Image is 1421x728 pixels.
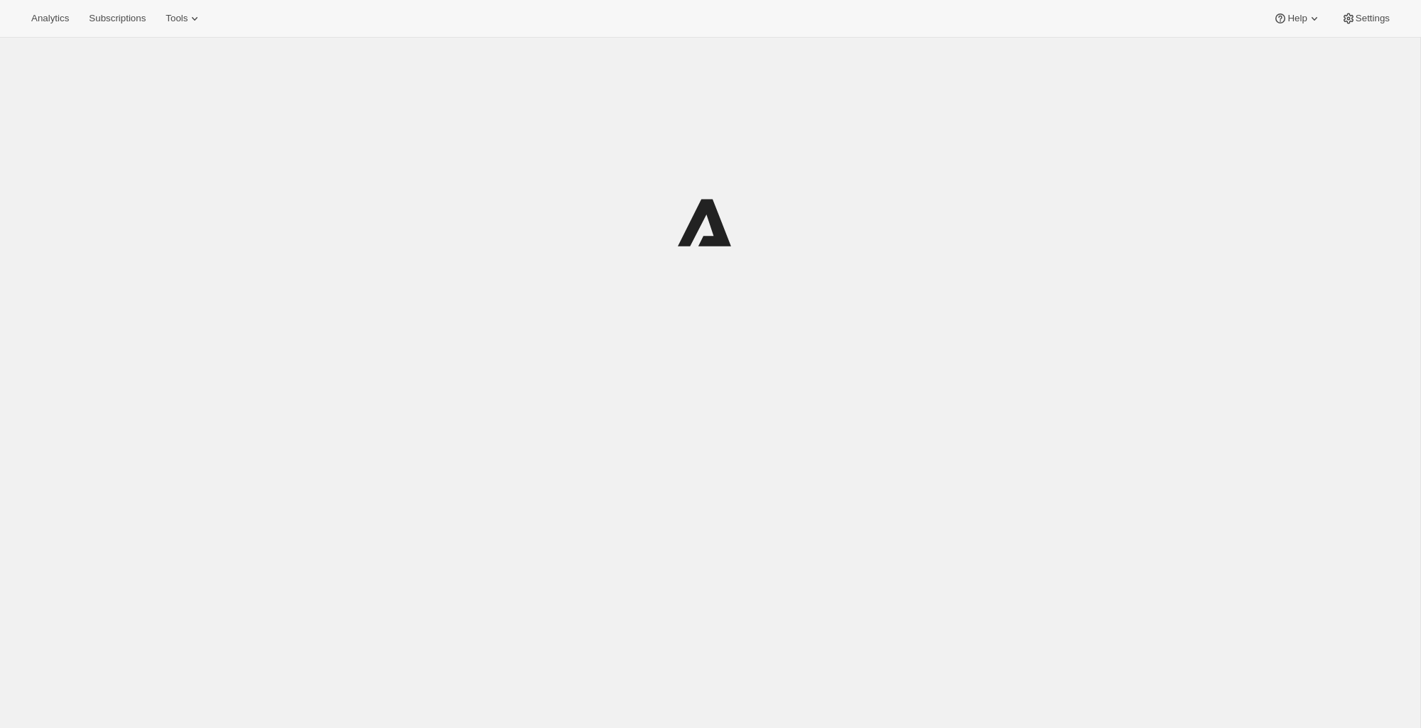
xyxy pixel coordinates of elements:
[1333,9,1398,28] button: Settings
[23,9,77,28] button: Analytics
[80,9,154,28] button: Subscriptions
[1356,13,1390,24] span: Settings
[157,9,210,28] button: Tools
[89,13,146,24] span: Subscriptions
[31,13,69,24] span: Analytics
[1287,13,1307,24] span: Help
[1265,9,1329,28] button: Help
[166,13,188,24] span: Tools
